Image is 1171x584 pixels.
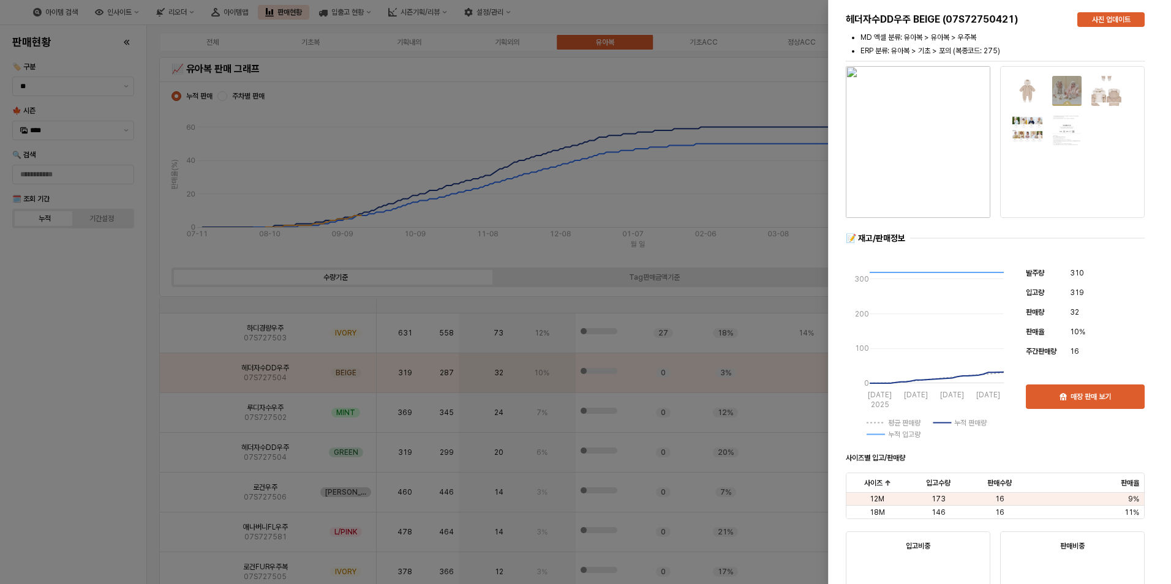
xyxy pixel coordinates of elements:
[906,542,930,550] strong: 입고비중
[932,507,946,517] span: 146
[870,494,884,504] span: 12M
[1124,507,1139,517] span: 11%
[870,507,885,517] span: 18M
[1070,286,1084,299] span: 319
[1121,478,1139,488] span: 판매율
[995,494,1004,504] span: 16
[846,13,1067,26] h5: 헤더자수DD우주 BEIGE (07S72750421)
[987,478,1012,488] span: 판매수량
[1070,326,1085,338] span: 10%
[846,233,905,244] div: 📝 재고/판매정보
[1071,392,1111,402] p: 매장 판매 보기
[1026,308,1044,316] span: 판매량
[860,45,1145,56] li: ERP 분류: 유아복 > 기초 > 포의 (복종코드: 275)
[1026,347,1056,356] span: 주간판매량
[1060,542,1085,550] strong: 판매비중
[1070,345,1079,358] span: 16
[860,32,1145,43] li: MD 엑셀 분류: 유아복 > 유아복 > 우주복
[1026,288,1044,297] span: 입고량
[1070,267,1084,279] span: 310
[864,478,883,488] span: 사이즈
[1128,494,1139,504] span: 9%
[1092,15,1131,24] p: 사진 업데이트
[995,507,1004,517] span: 16
[1026,328,1044,336] span: 판매율
[1026,384,1145,409] button: 매장 판매 보기
[1077,12,1145,27] button: 사진 업데이트
[926,478,951,488] span: 입고수량
[932,494,946,504] span: 173
[1026,269,1044,277] span: 발주량
[846,454,905,462] strong: 사이즈별 입고/판매량
[1070,306,1079,318] span: 32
